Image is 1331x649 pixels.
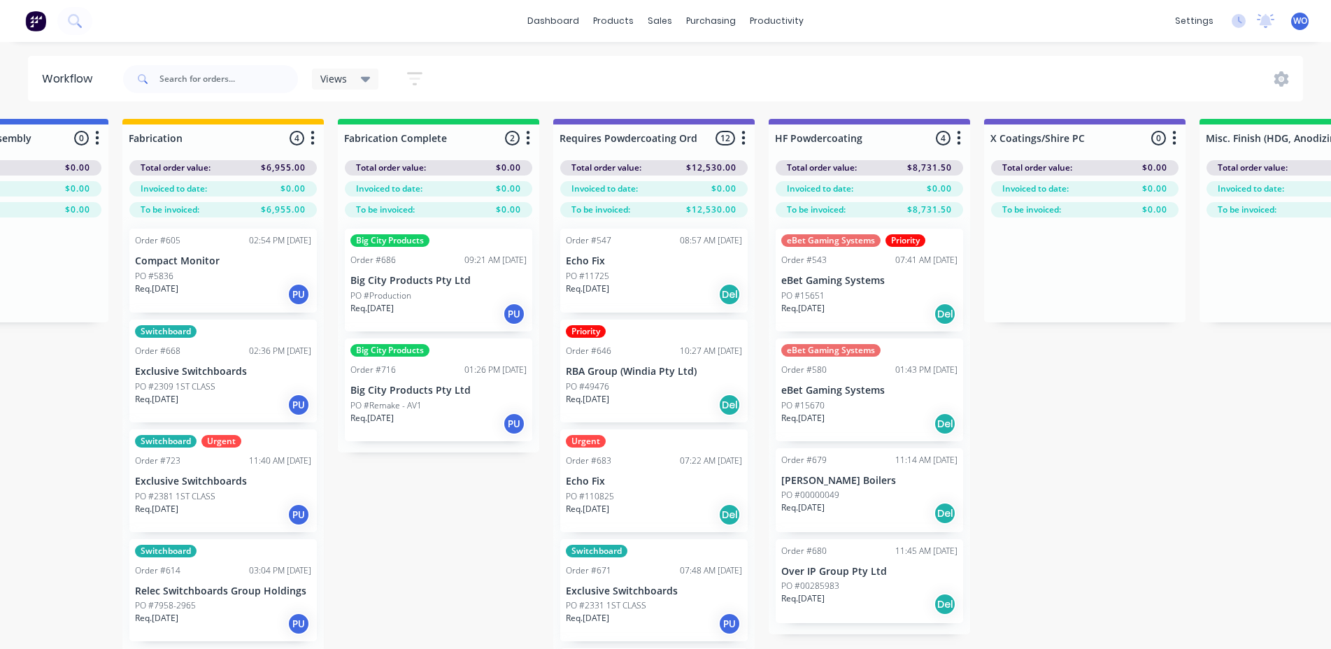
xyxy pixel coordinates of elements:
[1293,15,1307,27] span: WO
[781,385,958,397] p: eBet Gaming Systems
[350,399,422,412] p: PO #Remake - AV1
[787,183,853,195] span: Invoiced to date:
[680,564,742,577] div: 07:48 AM [DATE]
[135,545,197,557] div: Switchboard
[350,290,411,302] p: PO #Production
[135,366,311,378] p: Exclusive Switchboards
[907,162,952,174] span: $8,731.50
[345,229,532,331] div: Big City ProductsOrder #68609:21 AM [DATE]Big City Products Pty LtdPO #ProductionReq.[DATE]PU
[776,448,963,532] div: Order #67911:14 AM [DATE][PERSON_NAME] BoilersPO #00000049Req.[DATE]Del
[781,412,825,425] p: Req. [DATE]
[135,612,178,625] p: Req. [DATE]
[781,501,825,514] p: Req. [DATE]
[350,364,396,376] div: Order #716
[65,183,90,195] span: $0.00
[287,283,310,306] div: PU
[1168,10,1220,31] div: settings
[141,183,207,195] span: Invoiced to date:
[135,270,173,283] p: PO #5836
[320,71,347,86] span: Views
[129,229,317,313] div: Order #60502:54 PM [DATE]Compact MonitorPO #5836Req.[DATE]PU
[934,593,956,615] div: Del
[249,455,311,467] div: 11:40 AM [DATE]
[350,275,527,287] p: Big City Products Pty Ltd
[781,545,827,557] div: Order #680
[135,476,311,487] p: Exclusive Switchboards
[781,475,958,487] p: [PERSON_NAME] Boilers
[776,338,963,441] div: eBet Gaming SystemsOrder #58001:43 PM [DATE]eBet Gaming SystemsPO #15670Req.[DATE]Del
[159,65,298,93] input: Search for orders...
[718,504,741,526] div: Del
[895,545,958,557] div: 11:45 AM [DATE]
[571,204,630,216] span: To be invoiced:
[711,183,736,195] span: $0.00
[680,345,742,357] div: 10:27 AM [DATE]
[496,204,521,216] span: $0.00
[895,364,958,376] div: 01:43 PM [DATE]
[586,10,641,31] div: products
[135,435,197,448] div: Switchboard
[781,275,958,287] p: eBet Gaming Systems
[356,162,426,174] span: Total order value:
[781,489,839,501] p: PO #00000049
[566,476,742,487] p: Echo Fix
[934,303,956,325] div: Del
[776,229,963,331] div: eBet Gaming SystemsPriorityOrder #54307:41 AM [DATE]eBet Gaming SystemsPO #15651Req.[DATE]Del
[571,162,641,174] span: Total order value:
[566,393,609,406] p: Req. [DATE]
[129,429,317,532] div: SwitchboardUrgentOrder #72311:40 AM [DATE]Exclusive SwitchboardsPO #2381 1ST CLASSReq.[DATE]PU
[503,413,525,435] div: PU
[135,345,180,357] div: Order #668
[686,204,736,216] span: $12,530.00
[566,545,627,557] div: Switchboard
[520,10,586,31] a: dashboard
[566,455,611,467] div: Order #683
[25,10,46,31] img: Factory
[1218,183,1284,195] span: Invoiced to date:
[566,283,609,295] p: Req. [DATE]
[718,613,741,635] div: PU
[680,455,742,467] div: 07:22 AM [DATE]
[350,302,394,315] p: Req. [DATE]
[141,162,211,174] span: Total order value:
[350,234,429,247] div: Big City Products
[135,599,196,612] p: PO #7958-2965
[566,234,611,247] div: Order #547
[566,270,609,283] p: PO #11725
[1142,162,1167,174] span: $0.00
[560,229,748,313] div: Order #54708:57 AM [DATE]Echo FixPO #11725Req.[DATE]Del
[566,435,606,448] div: Urgent
[566,564,611,577] div: Order #671
[135,503,178,515] p: Req. [DATE]
[135,564,180,577] div: Order #614
[135,455,180,467] div: Order #723
[679,10,743,31] div: purchasing
[280,183,306,195] span: $0.00
[718,283,741,306] div: Del
[345,338,532,441] div: Big City ProductsOrder #71601:26 PM [DATE]Big City Products Pty LtdPO #Remake - AV1Req.[DATE]PU
[571,183,638,195] span: Invoiced to date:
[787,162,857,174] span: Total order value:
[781,399,825,412] p: PO #15670
[129,539,317,642] div: SwitchboardOrder #61403:04 PM [DATE]Relec Switchboards Group HoldingsPO #7958-2965Req.[DATE]PU
[934,413,956,435] div: Del
[743,10,811,31] div: productivity
[1002,183,1069,195] span: Invoiced to date:
[781,344,881,357] div: eBet Gaming Systems
[680,234,742,247] div: 08:57 AM [DATE]
[781,234,881,247] div: eBet Gaming Systems
[464,364,527,376] div: 01:26 PM [DATE]
[65,162,90,174] span: $0.00
[249,345,311,357] div: 02:36 PM [DATE]
[787,204,846,216] span: To be invoiced:
[350,344,429,357] div: Big City Products
[566,503,609,515] p: Req. [DATE]
[261,204,306,216] span: $6,955.00
[781,364,827,376] div: Order #580
[350,254,396,266] div: Order #686
[261,162,306,174] span: $6,955.00
[356,204,415,216] span: To be invoiced:
[718,394,741,416] div: Del
[141,204,199,216] span: To be invoiced:
[566,380,609,393] p: PO #49476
